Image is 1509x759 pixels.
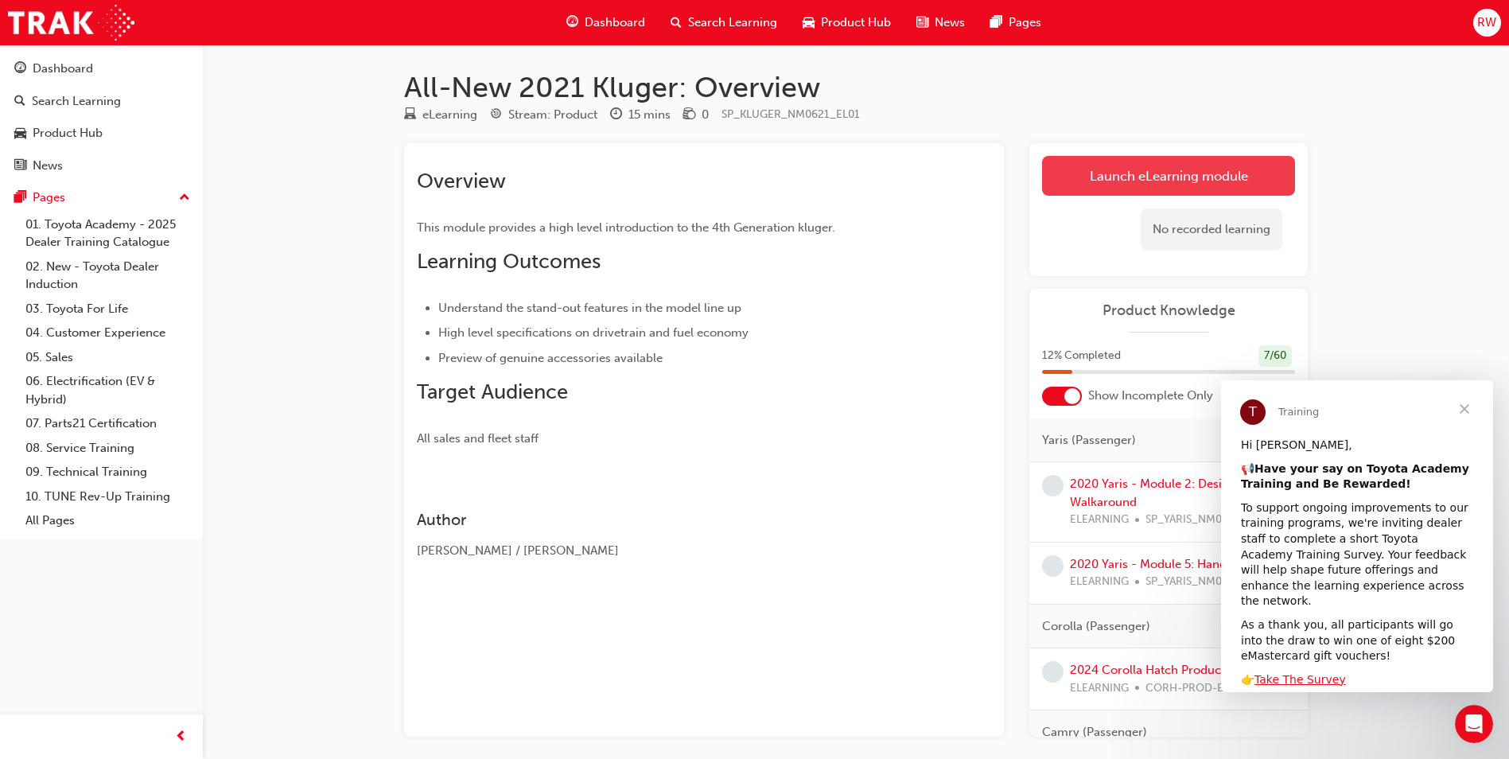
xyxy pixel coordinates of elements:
div: 15 mins [628,106,671,124]
span: News [935,14,965,32]
div: Duration [610,105,671,125]
span: Dashboard [585,14,645,32]
span: Search Learning [688,14,777,32]
span: money-icon [683,108,695,123]
a: 05. Sales [19,345,196,370]
span: Camry (Passenger) [1042,723,1147,741]
span: Corolla (Passenger) [1042,617,1150,636]
h1: All-New 2021 Kluger: Overview [404,70,1308,105]
a: guage-iconDashboard [554,6,658,39]
a: news-iconNews [904,6,978,39]
span: learningResourceType_ELEARNING-icon [404,108,416,123]
span: learningRecordVerb_NONE-icon [1042,555,1064,577]
span: clock-icon [610,108,622,123]
button: Pages [6,183,196,212]
span: ELEARNING [1070,679,1129,698]
a: News [6,151,196,181]
div: News [33,157,63,175]
button: DashboardSearch LearningProduct HubNews [6,51,196,183]
a: 2020 Yaris - Module 5: Handling [1070,557,1247,571]
span: Learning resource code [721,107,860,121]
img: Trak [8,5,134,41]
span: All sales and fleet staff [417,431,539,446]
div: [PERSON_NAME] / [PERSON_NAME] [417,542,934,560]
div: Product Hub [33,124,103,142]
span: Pages [1009,14,1041,32]
div: 0 [702,106,709,124]
a: 04. Customer Experience [19,321,196,345]
span: up-icon [179,188,190,208]
span: Target Audience [417,379,568,404]
a: Launch eLearning module [1042,156,1295,196]
span: Understand the stand-out features in the model line up [438,301,741,315]
span: search-icon [14,95,25,109]
iframe: Intercom live chat [1455,705,1493,743]
div: eLearning [422,106,477,124]
div: Type [404,105,477,125]
span: Overview [417,169,506,193]
span: news-icon [916,13,928,33]
span: This module provides a high level introduction to the 4th Generation kluger. [417,220,835,235]
div: Price [683,105,709,125]
span: guage-icon [14,62,26,76]
span: news-icon [14,159,26,173]
a: 2020 Yaris - Module 2: Design Walkaround [1070,477,1236,509]
span: target-icon [490,108,502,123]
a: Product Hub [6,119,196,148]
div: Dashboard [33,60,93,78]
div: Pages [33,189,65,207]
span: search-icon [671,13,682,33]
a: 10. TUNE Rev-Up Training [19,485,196,509]
a: Dashboard [6,54,196,84]
a: 01. Toyota Academy - 2025 Dealer Training Catalogue [19,212,196,255]
span: SP_YARIS_NM0820_EL_02 [1145,511,1278,529]
a: 07. Parts21 Certification [19,411,196,436]
a: search-iconSearch Learning [658,6,790,39]
a: 03. Toyota For Life [19,297,196,321]
a: All Pages [19,508,196,533]
span: pages-icon [14,191,26,205]
span: car-icon [14,127,26,141]
a: pages-iconPages [978,6,1054,39]
span: guage-icon [566,13,578,33]
span: 12 % Completed [1042,347,1121,365]
a: 09. Technical Training [19,460,196,485]
span: RW [1477,14,1496,32]
span: ELEARNING [1070,511,1129,529]
a: car-iconProduct Hub [790,6,904,39]
div: No recorded learning [1141,208,1282,251]
span: CORH-PROD-EL [1145,679,1229,698]
button: RW [1473,9,1501,37]
span: learningRecordVerb_NONE-icon [1042,661,1064,683]
a: Product Knowledge [1042,302,1295,320]
span: High level specifications on drivetrain and fuel economy [438,325,749,340]
span: car-icon [803,13,815,33]
a: 08. Service Training [19,436,196,461]
span: Product Hub [821,14,891,32]
span: Preview of genuine accessories available [438,351,663,365]
span: ELEARNING [1070,573,1129,591]
span: prev-icon [175,727,187,747]
a: Search Learning [6,87,196,116]
div: Search Learning [32,92,121,111]
span: Yaris (Passenger) [1042,431,1136,450]
span: Show Incomplete Only [1088,387,1213,405]
h3: Author [417,511,934,529]
span: learningRecordVerb_NONE-icon [1042,475,1064,496]
a: 06. Electrification (EV & Hybrid) [19,369,196,411]
span: Learning Outcomes [417,249,601,274]
a: 02. New - Toyota Dealer Induction [19,255,196,297]
div: Stream [490,105,597,125]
